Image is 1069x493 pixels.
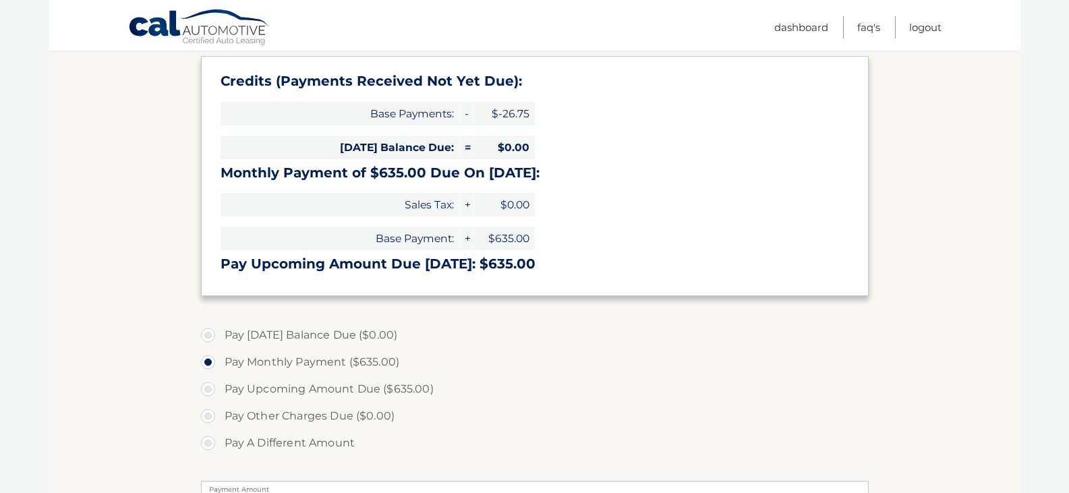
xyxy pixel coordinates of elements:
[460,227,473,250] span: +
[774,16,828,38] a: Dashboard
[201,322,869,349] label: Pay [DATE] Balance Due ($0.00)
[474,227,535,250] span: $635.00
[221,227,459,250] span: Base Payment:
[201,481,869,492] label: Payment Amount
[857,16,880,38] a: FAQ's
[221,102,459,125] span: Base Payments:
[221,165,849,181] h3: Monthly Payment of $635.00 Due On [DATE]:
[474,193,535,216] span: $0.00
[221,73,849,90] h3: Credits (Payments Received Not Yet Due):
[460,193,473,216] span: +
[221,256,849,272] h3: Pay Upcoming Amount Due [DATE]: $635.00
[221,193,459,216] span: Sales Tax:
[474,102,535,125] span: $-26.75
[474,136,535,159] span: $0.00
[221,136,459,159] span: [DATE] Balance Due:
[201,349,869,376] label: Pay Monthly Payment ($635.00)
[201,376,869,403] label: Pay Upcoming Amount Due ($635.00)
[909,16,942,38] a: Logout
[460,136,473,159] span: =
[201,403,869,430] label: Pay Other Charges Due ($0.00)
[201,430,869,457] label: Pay A Different Amount
[128,9,270,48] a: Cal Automotive
[460,102,473,125] span: -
